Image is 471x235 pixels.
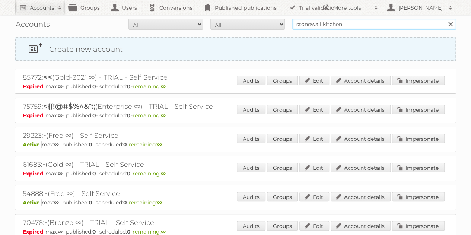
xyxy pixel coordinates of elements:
strong: ∞ [58,170,63,177]
strong: ∞ [54,199,59,206]
span: - [42,160,45,169]
span: Active [23,141,42,148]
strong: 0 [127,112,131,119]
p: max: - published: - scheduled: - [23,228,448,235]
a: Edit [299,163,329,172]
h2: 75759: (Enterprise ∞) - TRIAL - Self Service [23,102,283,111]
span: remaining: [133,112,166,119]
a: Audits [237,192,265,201]
a: Edit [299,105,329,114]
strong: 0 [123,141,127,148]
span: - [45,189,48,198]
h2: 70476: (Bronze ∞) - TRIAL - Self Service [23,218,283,228]
a: Groups [267,105,298,114]
span: remaining: [133,83,166,90]
a: Account details [331,76,391,85]
h2: 85772: (Gold-2021 ∞) - TRIAL - Self Service [23,73,283,82]
a: Audits [237,221,265,231]
a: Account details [331,221,391,231]
a: Edit [299,192,329,201]
span: remaining: [129,141,162,148]
p: max: - published: - scheduled: - [23,83,448,90]
a: Groups [267,192,298,201]
span: Expired [23,112,45,119]
p: max: - published: - scheduled: - [23,199,448,206]
strong: 0 [127,228,131,235]
h2: [PERSON_NAME] [397,4,445,12]
a: Account details [331,163,391,172]
strong: ∞ [157,141,162,148]
p: max: - published: - scheduled: - [23,170,448,177]
strong: ∞ [161,170,166,177]
strong: 0 [123,199,127,206]
span: remaining: [133,228,166,235]
p: max: - published: - scheduled: - [23,141,448,148]
span: Expired [23,228,45,235]
a: Impersonate [392,76,445,85]
a: Groups [267,163,298,172]
a: Account details [331,134,391,143]
span: Expired [23,170,45,177]
strong: ∞ [161,83,166,90]
a: Impersonate [392,163,445,172]
h2: Accounts [30,4,54,12]
a: Impersonate [392,221,445,231]
span: Expired [23,83,45,90]
span: remaining: [129,199,162,206]
span: - [44,218,47,227]
strong: ∞ [54,141,59,148]
a: Audits [237,105,265,114]
a: Impersonate [392,192,445,201]
a: Account details [331,105,391,114]
strong: 0 [127,83,131,90]
a: Edit [299,221,329,231]
a: Groups [267,76,298,85]
a: Create new account [16,38,455,60]
h2: More tools [333,4,370,12]
h2: 54888: (Free ∞) - Self Service [23,189,283,199]
strong: 0 [92,112,96,119]
h2: 61683: (Gold ∞) - TRIAL - Self Service [23,160,283,169]
span: << [43,73,52,82]
a: Audits [237,163,265,172]
a: Edit [299,134,329,143]
strong: ∞ [58,112,63,119]
strong: ∞ [157,199,162,206]
strong: 0 [92,228,96,235]
a: Impersonate [392,105,445,114]
strong: 0 [127,170,131,177]
a: Audits [237,134,265,143]
h2: 29223: (Free ∞) - Self Service [23,131,283,140]
strong: 0 [89,199,92,206]
span: - [43,131,46,140]
a: Groups [267,134,298,143]
strong: ∞ [161,112,166,119]
a: Audits [237,76,265,85]
strong: 0 [92,83,96,90]
a: Impersonate [392,134,445,143]
a: Edit [299,76,329,85]
strong: ∞ [161,228,166,235]
strong: 0 [89,141,92,148]
a: Groups [267,221,298,231]
a: Account details [331,192,391,201]
p: max: - published: - scheduled: - [23,112,448,119]
span: remaining: [133,170,166,177]
span: <{(!@#$%^&*:; [43,102,95,111]
strong: ∞ [58,83,63,90]
strong: ∞ [58,228,63,235]
span: Active [23,199,42,206]
strong: 0 [92,170,96,177]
